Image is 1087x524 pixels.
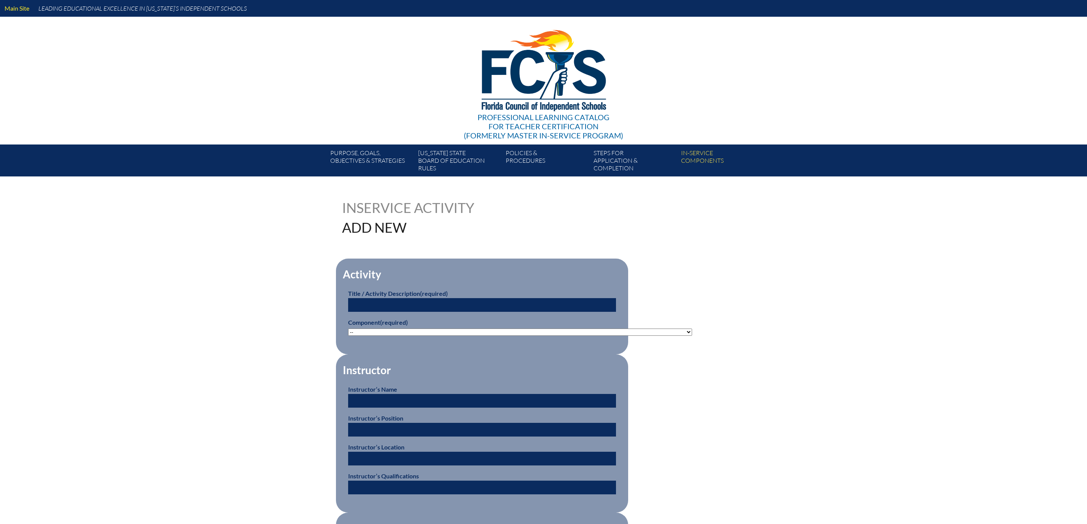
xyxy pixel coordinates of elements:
div: Professional Learning Catalog (formerly Master In-service Program) [464,113,623,140]
span: (required) [420,290,448,297]
a: [US_STATE] StateBoard of Education rules [415,148,503,176]
h1: Add New [342,221,592,234]
a: Purpose, goals,objectives & strategies [327,148,415,176]
legend: Activity [342,268,382,281]
label: Instructor’s Position [348,414,403,422]
span: for Teacher Certification [489,122,598,131]
a: In-servicecomponents [678,148,766,176]
label: Instructor’s Name [348,386,397,393]
a: Professional Learning Catalog for Teacher Certification(formerly Master In-service Program) [461,15,626,141]
label: Instructor’s Qualifications [348,472,419,480]
legend: Instructor [342,364,392,376]
a: Policies &Procedures [503,148,590,176]
a: Main Site [2,3,32,13]
label: Component [348,319,408,326]
a: Steps forapplication & completion [590,148,678,176]
label: Title / Activity Description [348,290,448,297]
img: FCISlogo221.eps [465,17,622,121]
select: activity_component[data][] [348,329,692,336]
span: (required) [380,319,408,326]
h1: Inservice Activity [342,201,495,214]
label: Instructor’s Location [348,443,404,451]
